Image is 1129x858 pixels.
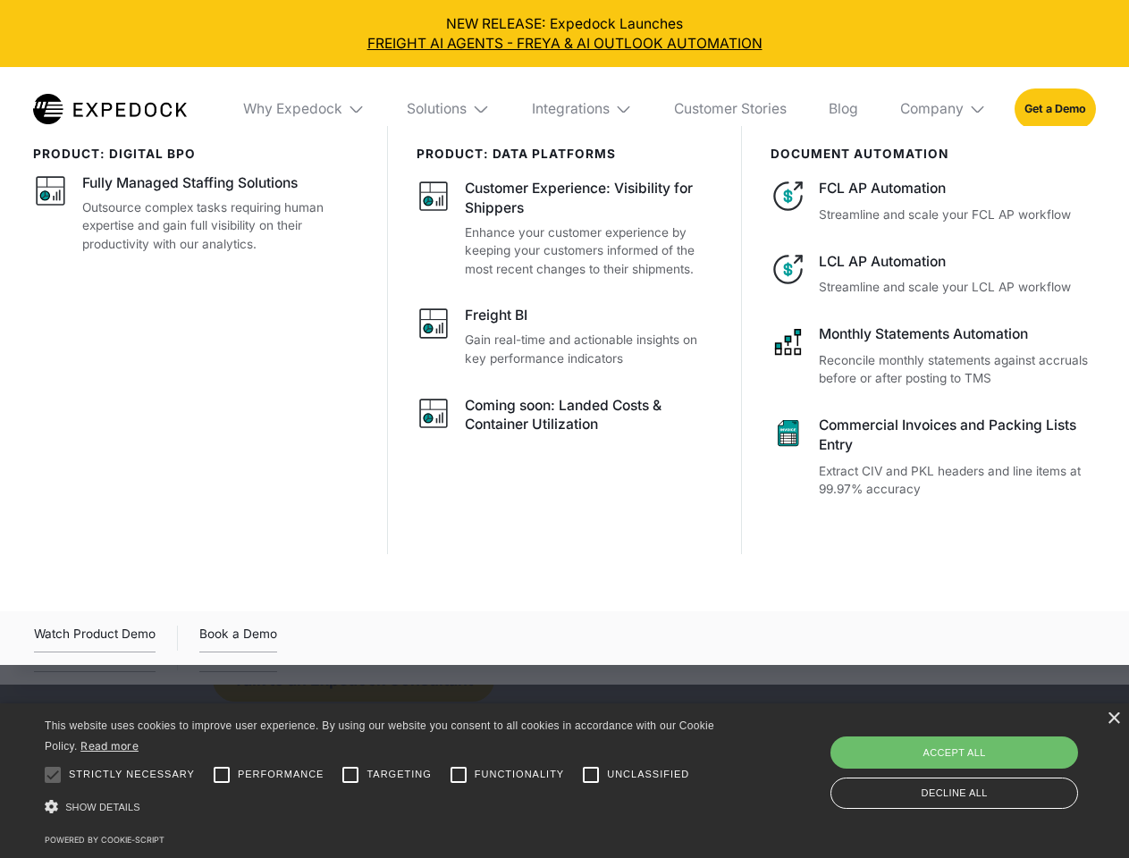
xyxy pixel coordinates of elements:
a: Coming soon: Landed Costs & Container Utilization [417,396,714,441]
div: Solutions [407,100,467,118]
a: open lightbox [34,624,156,652]
p: Gain real-time and actionable insights on key performance indicators [465,331,713,367]
div: Integrations [518,67,646,151]
span: Targeting [367,767,431,782]
span: Functionality [475,767,564,782]
div: Why Expedock [243,100,342,118]
p: Reconcile monthly statements against accruals before or after posting to TMS [819,351,1095,388]
p: Streamline and scale your FCL AP workflow [819,206,1095,224]
div: NEW RELEASE: Expedock Launches [14,14,1116,54]
a: Monthly Statements AutomationReconcile monthly statements against accruals before or after postin... [771,324,1096,388]
div: product: digital bpo [33,147,359,161]
div: Customer Experience: Visibility for Shippers [465,179,713,218]
div: LCL AP Automation [819,252,1095,272]
div: document automation [771,147,1096,161]
div: Fully Managed Staffing Solutions [82,173,298,193]
span: Strictly necessary [69,767,195,782]
a: Book a Demo [199,624,277,652]
div: Coming soon: Landed Costs & Container Utilization [465,396,713,435]
div: Company [900,100,964,118]
a: Get a Demo [1015,88,1096,129]
span: Show details [65,802,140,812]
a: Read more [80,739,139,753]
a: Fully Managed Staffing SolutionsOutsource complex tasks requiring human expertise and gain full v... [33,173,359,253]
a: Freight BIGain real-time and actionable insights on key performance indicators [417,306,714,367]
span: Unclassified [607,767,689,782]
iframe: Chat Widget [831,665,1129,858]
p: Enhance your customer experience by keeping your customers informed of the most recent changes to... [465,223,713,279]
p: Outsource complex tasks requiring human expertise and gain full visibility on their productivity ... [82,198,359,254]
div: Company [886,67,1000,151]
div: Integrations [532,100,610,118]
a: Powered by cookie-script [45,835,164,845]
a: Customer Experience: Visibility for ShippersEnhance your customer experience by keeping your cust... [417,179,714,278]
div: Commercial Invoices and Packing Lists Entry [819,416,1095,455]
div: Solutions [393,67,504,151]
a: Blog [814,67,872,151]
p: Extract CIV and PKL headers and line items at 99.97% accuracy [819,462,1095,499]
div: Why Expedock [229,67,379,151]
span: Performance [238,767,324,782]
div: Show details [45,795,720,820]
div: PRODUCT: data platforms [417,147,714,161]
a: Customer Stories [660,67,800,151]
a: FCL AP AutomationStreamline and scale your FCL AP workflow [771,179,1096,223]
div: Monthly Statements Automation [819,324,1095,344]
div: Freight BI [465,306,527,325]
a: LCL AP AutomationStreamline and scale your LCL AP workflow [771,252,1096,297]
a: Commercial Invoices and Packing Lists EntryExtract CIV and PKL headers and line items at 99.97% a... [771,416,1096,499]
a: FREIGHT AI AGENTS - FREYA & AI OUTLOOK AUTOMATION [14,34,1116,54]
p: Streamline and scale your LCL AP workflow [819,278,1095,297]
span: This website uses cookies to improve user experience. By using our website you consent to all coo... [45,719,714,753]
div: Watch Product Demo [34,624,156,652]
div: FCL AP Automation [819,179,1095,198]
